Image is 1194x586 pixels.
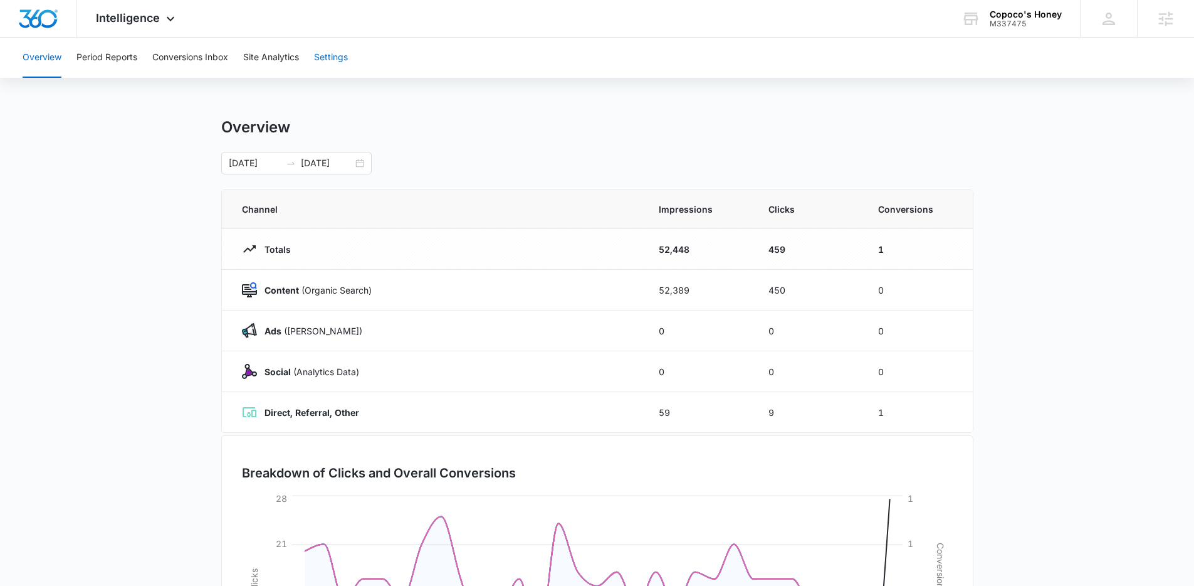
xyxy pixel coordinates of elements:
button: Settings [314,38,348,78]
button: Site Analytics [243,38,299,78]
span: Clicks [768,203,848,216]
td: 0 [863,351,973,392]
strong: Social [264,366,291,377]
button: Overview [23,38,61,78]
tspan: 28 [276,493,287,504]
button: Period Reports [76,38,137,78]
span: Impressions [659,203,738,216]
td: 0 [863,311,973,351]
input: Start date [229,156,281,170]
img: Content [242,282,257,297]
h3: Breakdown of Clicks and Overall Conversions [242,464,516,482]
span: Intelligence [96,11,160,24]
span: swap-right [286,158,296,168]
span: Conversions [878,203,953,216]
tspan: 1 [908,538,913,549]
div: account id [990,19,1062,28]
td: 52,389 [644,270,753,311]
td: 9 [753,392,863,433]
td: 52,448 [644,229,753,270]
strong: Direct, Referral, Other [264,407,359,418]
td: 459 [753,229,863,270]
button: Conversions Inbox [152,38,228,78]
img: Social [242,364,257,379]
td: 1 [863,229,973,270]
td: 0 [753,311,863,351]
td: 450 [753,270,863,311]
td: 0 [863,270,973,311]
input: End date [301,156,353,170]
p: (Analytics Data) [257,365,359,378]
div: account name [990,9,1062,19]
td: 0 [753,351,863,392]
td: 59 [644,392,753,433]
strong: Ads [264,326,281,336]
td: 1 [863,392,973,433]
td: 0 [644,351,753,392]
td: 0 [644,311,753,351]
span: Channel [242,203,629,216]
tspan: 21 [276,538,287,549]
strong: Content [264,285,299,296]
p: (Organic Search) [257,284,372,297]
p: ([PERSON_NAME]) [257,324,362,338]
tspan: 1 [908,493,913,504]
span: to [286,158,296,168]
p: Totals [257,243,291,256]
img: Ads [242,323,257,338]
h1: Overview [221,118,290,137]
